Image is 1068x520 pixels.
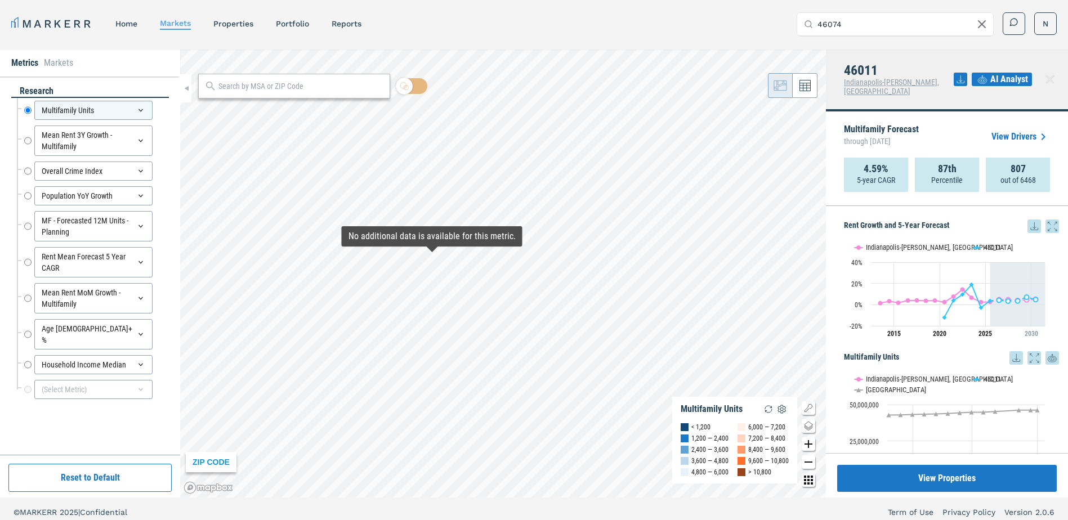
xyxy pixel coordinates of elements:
[1004,506,1054,518] a: Version 2.0.6
[896,301,901,305] path: Sunday, 28 Jun, 20:00, 1.73. Indianapolis-Carmel-Anderson, IN.
[1011,163,1026,174] strong: 807
[8,464,172,492] button: Reset to Default
[969,283,974,287] path: Wednesday, 28 Jun, 20:00, 18.86. 46011.
[951,298,956,303] path: Monday, 28 Jun, 20:00, 3.85. 46011.
[946,411,950,415] path: Thursday, 14 Dec, 19:00, 43,943,209. USA.
[844,78,939,96] span: Indianapolis-[PERSON_NAME], [GEOGRAPHIC_DATA]
[1000,174,1036,186] p: out of 6468
[844,365,1059,505] div: Multifamily Units. Highcharts interactive chart.
[1025,330,1038,338] tspan: 2030
[691,455,729,467] div: 3,600 — 4,800
[748,467,771,478] div: > 10,800
[887,299,892,303] path: Saturday, 28 Jun, 20:00, 3.24. Indianapolis-Carmel-Anderson, IN.
[942,300,947,304] path: Sunday, 28 Jun, 20:00, 2.37. Indianapolis-Carmel-Anderson, IN.
[817,13,986,35] input: Search by MSA, ZIP, Property Name, or Address
[186,452,236,472] div: ZIP CODE
[34,101,153,120] div: Multifamily Units
[160,19,191,28] a: markets
[1017,408,1021,413] path: Thursday, 14 Dec, 19:00, 46,231,852. USA.
[11,16,93,32] a: MARKERR
[844,134,919,149] span: through [DATE]
[14,508,20,517] span: ©
[184,481,233,494] a: Mapbox logo
[802,419,815,433] button: Change style map button
[180,50,826,497] canvas: Map
[942,506,995,518] a: Privacy Policy
[748,422,785,433] div: 6,000 — 7,200
[34,186,153,205] div: Population YoY Growth
[691,467,729,478] div: 4,800 — 6,000
[958,410,962,415] path: Friday, 14 Dec, 19:00, 44,354,092. USA.
[34,125,153,156] div: Mean Rent 3Y Growth - Multifamily
[864,163,888,174] strong: 4.59%
[844,233,1051,346] svg: Interactive chart
[973,375,1002,383] button: Show 46011
[844,351,1059,365] h5: Multifamily Units
[969,410,974,414] path: Saturday, 14 Dec, 19:00, 44,735,659. USA.
[1034,12,1057,35] button: N
[978,330,992,338] tspan: 2025
[851,280,863,288] text: 20%
[1025,295,1029,299] path: Thursday, 28 Jun, 20:00, 7.14. 46011.
[1006,299,1011,303] path: Monday, 28 Jun, 20:00, 3.41. 46011.
[960,292,965,297] path: Tuesday, 28 Jun, 20:00, 9.55. 46011.
[878,301,883,306] path: Friday, 28 Jun, 20:00, 1.35. Indianapolis-Carmel-Anderson, IN.
[115,19,137,28] a: home
[906,298,910,303] path: Tuesday, 28 Jun, 20:00, 3.91. Indianapolis-Carmel-Anderson, IN.
[850,438,879,446] text: 25,000,000
[933,298,937,303] path: Friday, 28 Jun, 20:00, 3.91. Indianapolis-Carmel-Anderson, IN.
[748,433,785,444] div: 7,200 — 8,400
[855,243,961,252] button: Show Indianapolis-Carmel-Anderson, IN
[934,411,939,416] path: Wednesday, 14 Dec, 19:00, 43,610,423. USA.
[837,465,1057,492] button: View Properties
[20,508,60,517] span: MARKERR
[933,330,946,338] tspan: 2020
[691,433,729,444] div: 1,200 — 2,400
[11,85,169,98] div: research
[34,380,153,399] div: (Select Metric)
[973,243,1002,252] button: Show 46011
[1043,18,1048,29] span: N
[942,315,947,320] path: Sunday, 28 Jun, 20:00, -12.18. 46011.
[850,322,863,330] text: -20%
[1016,299,1020,303] path: Wednesday, 28 Jun, 20:00, 3.49. 46011.
[34,247,153,277] div: Rent Mean Forecast 5 Year CAGR
[348,231,516,242] div: Map Tooltip Content
[844,63,954,78] h4: 46011
[899,413,903,417] path: Saturday, 14 Dec, 19:00, 42,911,868. USA.
[857,174,895,186] p: 5-year CAGR
[80,508,127,517] span: Confidential
[218,80,384,92] input: Search by MSA or ZIP Code
[993,409,998,414] path: Tuesday, 14 Dec, 19:00, 45,214,949. USA.
[931,174,963,186] p: Percentile
[691,444,729,455] div: 2,400 — 3,600
[850,401,879,409] text: 50,000,000
[276,19,309,28] a: Portfolio
[844,233,1059,346] div: Rent Growth and 5-Year Forecast. Highcharts interactive chart.
[851,259,863,267] text: 40%
[997,295,1038,303] g: 46011, line 4 of 4 with 5 data points.
[981,410,986,414] path: Monday, 14 Dec, 19:00, 44,771,613. USA.
[915,298,919,303] path: Wednesday, 28 Jun, 20:00, 4.02. Indianapolis-Carmel-Anderson, IN.
[802,401,815,415] button: Show/Hide Legend Map Button
[844,365,1051,505] svg: Interactive chart
[691,422,710,433] div: < 1,200
[44,56,73,70] li: Markets
[11,56,38,70] li: Metrics
[34,319,153,349] div: Age [DEMOGRAPHIC_DATA]+ %
[34,162,153,181] div: Overall Crime Index
[332,19,361,28] a: reports
[802,437,815,451] button: Zoom in map button
[997,298,1002,302] path: Sunday, 28 Jun, 20:00, 4.13. 46011.
[855,385,878,394] button: Show USA
[34,355,153,374] div: Household Income Median
[988,298,993,303] path: Saturday, 28 Jun, 20:00, 3.67. 46011.
[888,506,933,518] a: Term of Use
[924,298,928,303] path: Thursday, 28 Jun, 20:00, 3.58. Indianapolis-Carmel-Anderson, IN.
[990,73,1028,86] span: AI Analyst
[775,402,789,416] img: Settings
[991,130,1050,144] a: View Drivers
[887,330,901,338] tspan: 2015
[802,455,815,469] button: Zoom out map button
